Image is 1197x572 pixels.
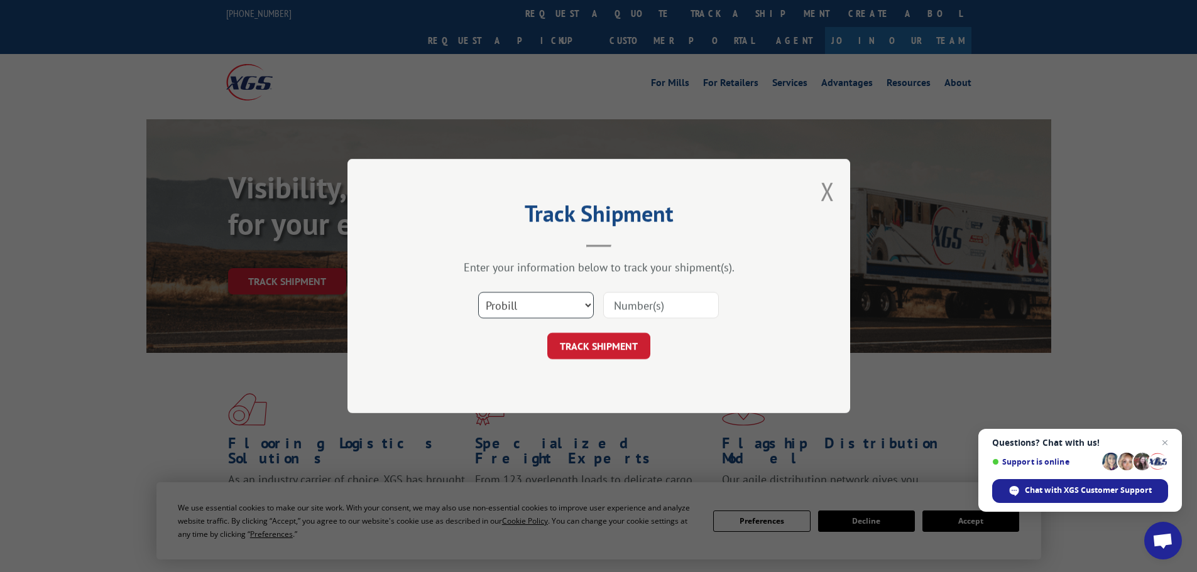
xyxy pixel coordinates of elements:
[1144,522,1182,559] div: Open chat
[992,479,1168,503] div: Chat with XGS Customer Support
[992,438,1168,448] span: Questions? Chat with us!
[1025,485,1152,496] span: Chat with XGS Customer Support
[410,260,787,274] div: Enter your information below to track your shipment(s).
[547,333,650,359] button: TRACK SHIPMENT
[410,205,787,229] h2: Track Shipment
[992,457,1098,467] span: Support is online
[603,292,719,318] input: Number(s)
[821,175,834,208] button: Close modal
[1157,435,1172,450] span: Close chat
